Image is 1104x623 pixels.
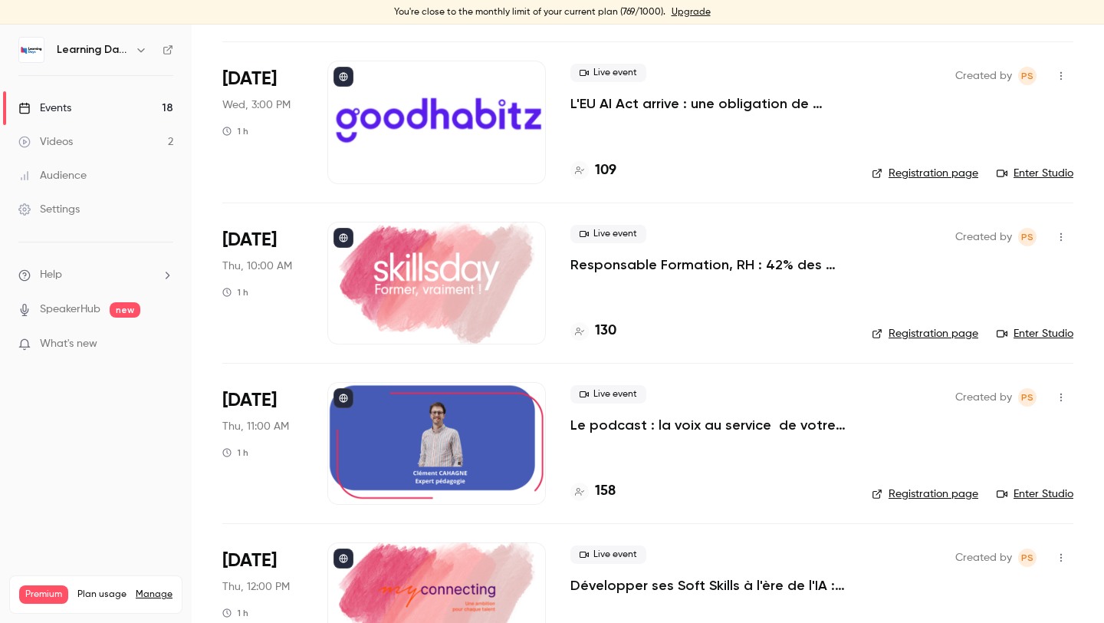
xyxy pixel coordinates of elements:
h4: 158 [595,481,616,502]
span: Created by [955,67,1012,85]
span: What's new [40,336,97,352]
a: Registration page [872,486,978,502]
span: Plan usage [77,588,127,601]
a: SpeakerHub [40,302,100,318]
span: Live event [570,225,646,243]
span: new [110,302,140,318]
a: L'EU AI Act arrive : une obligation de formation… et une opportunité stratégique pour votre entre... [570,94,847,113]
a: Responsable Formation, RH : 42% des managers vous ignorent. Que faites-vous ? [570,255,847,274]
a: Upgrade [672,6,711,18]
iframe: Noticeable Trigger [155,338,173,351]
span: Thu, 11:00 AM [222,419,289,434]
span: Created by [955,549,1012,567]
h6: Learning Days [57,42,129,58]
div: 1 h [222,607,248,619]
span: [DATE] [222,549,277,573]
span: PS [1021,228,1033,246]
a: Enter Studio [997,486,1073,502]
a: Manage [136,588,172,601]
img: Learning Days [19,38,44,62]
span: Thu, 12:00 PM [222,579,290,595]
div: 1 h [222,286,248,298]
span: [DATE] [222,67,277,91]
span: Wed, 3:00 PM [222,97,291,113]
span: Live event [570,546,646,564]
span: PS [1021,549,1033,567]
li: help-dropdown-opener [18,267,173,283]
span: [DATE] [222,388,277,413]
div: 1 h [222,125,248,137]
div: Audience [18,168,87,183]
span: [DATE] [222,228,277,252]
span: Thu, 10:00 AM [222,259,292,274]
div: 1 h [222,447,248,459]
span: Created by [955,388,1012,407]
a: 158 [570,481,616,502]
span: PS [1021,388,1033,407]
span: Prad Selvarajah [1018,549,1037,567]
div: Oct 9 Thu, 11:00 AM (Europe/Paris) [222,382,303,505]
span: Live event [570,385,646,404]
a: Développer ses Soft Skills à l'ère de l'IA : Esprit critique & IA [570,576,847,595]
span: PS [1021,67,1033,85]
h4: 130 [595,321,616,341]
span: Created by [955,228,1012,246]
span: Help [40,267,62,283]
span: Prad Selvarajah [1018,228,1037,246]
a: Registration page [872,326,978,341]
div: Oct 9 Thu, 10:00 AM (Europe/Paris) [222,222,303,344]
h4: 109 [595,160,616,181]
span: Prad Selvarajah [1018,67,1037,85]
a: Enter Studio [997,166,1073,181]
div: Events [18,101,71,116]
div: Settings [18,202,80,217]
div: Oct 8 Wed, 3:00 PM (Europe/Paris) [222,61,303,183]
span: Prad Selvarajah [1018,388,1037,407]
a: 130 [570,321,616,341]
span: Premium [19,585,68,604]
a: 109 [570,160,616,181]
a: Le podcast : la voix au service de votre pédagogie [570,416,847,434]
div: Videos [18,134,73,150]
a: Registration page [872,166,978,181]
a: Enter Studio [997,326,1073,341]
span: Live event [570,64,646,82]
